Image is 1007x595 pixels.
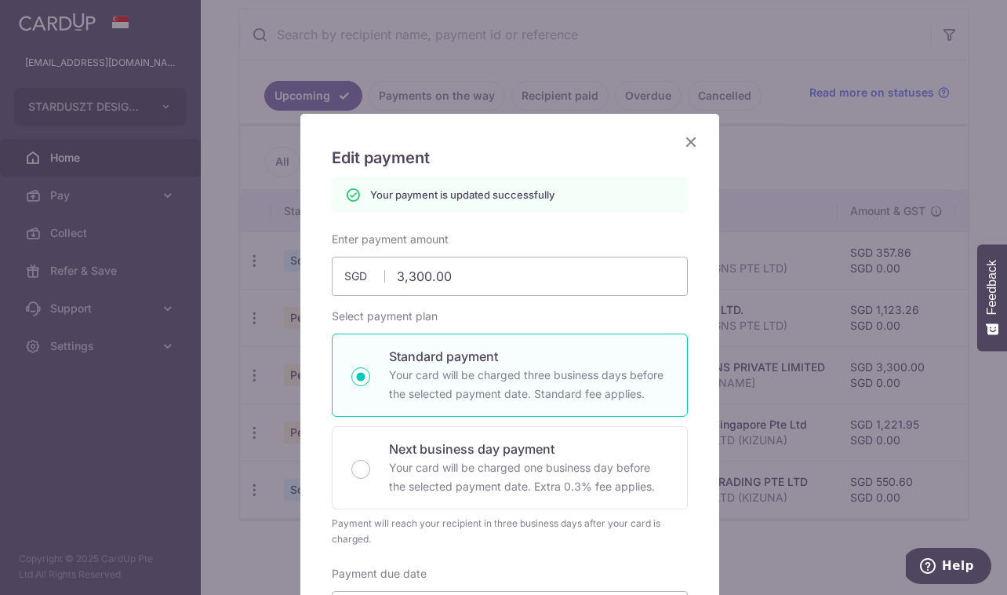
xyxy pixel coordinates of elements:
[682,133,700,151] button: Close
[332,308,438,324] label: Select payment plan
[332,145,688,170] h5: Edit payment
[985,260,999,315] span: Feedback
[332,257,688,296] input: 0.00
[977,244,1007,351] button: Feedback - Show survey
[389,347,668,366] p: Standard payment
[332,566,427,582] label: Payment due date
[332,516,688,547] div: Payment will reach your recipient in three business days after your card is charged.
[370,187,554,203] p: Your payment is updated successfully
[389,458,668,496] p: Your card will be charged one business day before the selected payment date. Extra 0.3% fee applies.
[344,268,385,284] span: SGD
[332,232,449,247] label: Enter payment amount
[389,440,668,458] p: Next business day payment
[906,548,991,587] iframe: Opens a widget where you can find more information
[389,366,668,403] p: Your card will be charged three business days before the selected payment date. Standard fee appl...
